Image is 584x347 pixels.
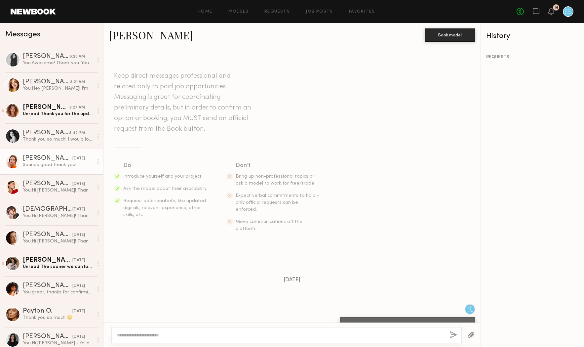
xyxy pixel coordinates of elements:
div: [DATE] [72,257,85,264]
div: Do [123,161,208,170]
a: Favorites [349,10,375,14]
div: 9:27 AM [69,105,85,111]
div: Thank you so much! I would love to work with you in the near future :) [23,136,93,143]
a: Requests [264,10,290,14]
div: [DATE] [72,283,85,289]
div: History [486,32,579,40]
div: [PERSON_NAME] [23,130,69,136]
div: [PERSON_NAME] [23,282,72,289]
div: You: Hi [PERSON_NAME]! Thank you so much for your interest in the Inaba photoshoot! The client ha... [23,238,93,244]
div: [DATE] [72,206,85,213]
div: 16 [554,6,558,10]
span: Ask the model about their availability. [123,187,207,191]
span: Bring up non-professional topics or ask a model to work for free/trade. [236,174,315,186]
div: You: Hi [PERSON_NAME]! Thank you so much for your interest in the Inaba photoshoot! The client ha... [23,187,93,194]
div: Payton O. [23,308,72,315]
span: Expect verbal commitments to hold - only official requests can be enforced. [236,194,319,212]
span: Introduce yourself and your project. [123,174,203,179]
a: Models [228,10,249,14]
div: Thank you so much ☺️ [23,315,93,321]
div: [PERSON_NAME] [23,155,72,162]
div: [PERSON_NAME] S. [23,257,72,264]
div: Don’t [236,161,320,170]
div: 8:21 AM [70,79,85,85]
a: [PERSON_NAME] [109,28,193,42]
div: Sounds good thank you! [23,162,93,168]
header: Keep direct messages professional and related only to paid job opportunities. Messaging is great ... [114,71,253,134]
button: Book model [425,28,475,42]
div: Unread: Thank you for the update! [23,111,93,117]
a: Job Posts [306,10,333,14]
div: [PERSON_NAME] [23,104,69,111]
div: You: great, thanks for confirming! [23,289,93,295]
span: [DATE] [284,277,300,283]
div: [PERSON_NAME] [23,232,72,238]
div: You: Hey [PERSON_NAME]! I'm happy to do that, however the invoice will be paid outside of Newbook... [23,85,93,92]
div: You: Hi [PERSON_NAME]! Thank you so much for your interest in the Inaba photoshoot! The client ha... [23,213,93,219]
div: [DATE] [72,181,85,187]
div: [DATE] [72,155,85,162]
div: [PERSON_NAME] [23,79,70,85]
div: [PERSON_NAME] [23,181,72,187]
div: [DATE] [72,308,85,315]
div: [PERSON_NAME] [23,53,69,60]
div: [DATE] [72,334,85,340]
div: 8:20 AM [69,54,85,60]
div: [DEMOGRAPHIC_DATA][PERSON_NAME] [23,206,72,213]
div: [DATE] [72,232,85,238]
span: Request additional info, like updated digitals, relevant experience, other skills, etc. [123,199,206,217]
a: Book model [425,32,475,37]
a: Home [198,10,213,14]
span: Messages [5,31,40,38]
div: Unread: The sooner we can lock in a booking date I can book out with all my other reps and we can... [23,264,93,270]
span: Move communications off the platform. [236,220,302,231]
div: [PERSON_NAME] [23,333,72,340]
div: You: Awesome! Thank you. Your contractor agreement will be coming from Panda doc in the next few ... [23,60,93,66]
div: REQUESTS [486,55,579,60]
div: You: Hi [PERSON_NAME] - following up on my original message. Thank you! [23,340,93,346]
div: 8:42 PM [69,130,85,136]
